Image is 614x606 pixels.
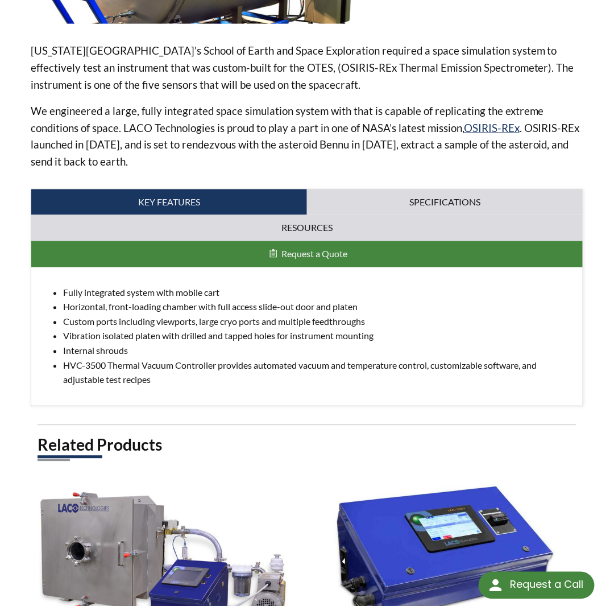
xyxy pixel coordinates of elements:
[479,572,595,599] div: Request a Call
[63,344,574,358] li: Internal shrouds
[510,572,583,598] div: Request a Call
[464,121,520,134] a: OSIRIS-REx
[31,215,583,241] a: Resources
[31,189,307,216] a: Key Features
[63,315,574,329] li: Custom ports including viewports, large cryo ports and multiple feedthroughs
[307,189,583,216] a: Specifications
[31,42,583,93] p: [US_STATE][GEOGRAPHIC_DATA]'s School of Earth and Space Exploration required a space simulation s...
[63,329,574,344] li: Vibration isolated platen with drilled and tapped holes for instrument mounting
[63,300,574,315] li: Horizontal, front-loading chamber with full access slide-out door and platen
[63,358,574,387] li: HVC-3500 Thermal Vacuum Controller provides automated vacuum and temperature control, customizabl...
[487,576,505,595] img: round button
[31,241,583,267] button: Request a Quote
[63,286,574,300] li: Fully integrated system with mobile cart
[38,435,576,456] h2: Related Products
[31,102,583,171] p: We engineered a large, fully integrated space simulation system with that is capable of replicati...
[282,249,348,259] span: Request a Quote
